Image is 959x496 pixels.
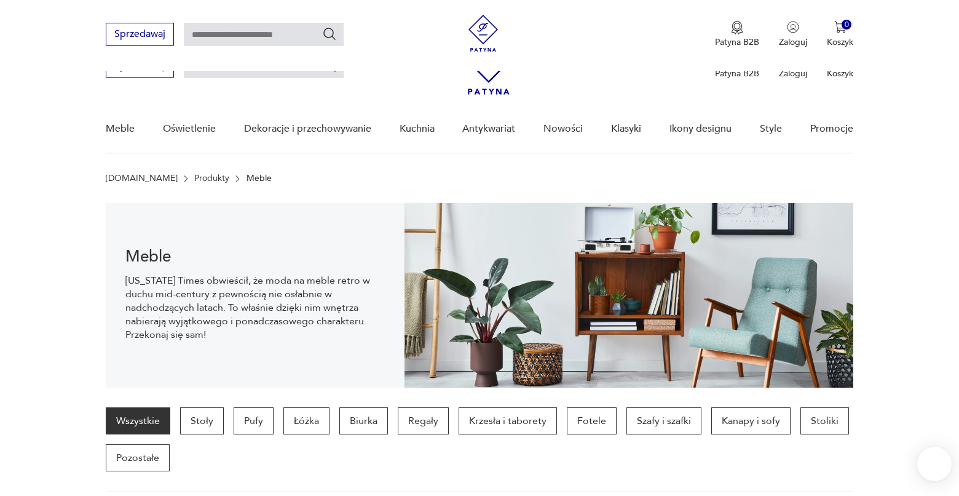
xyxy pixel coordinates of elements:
[462,105,515,153] a: Antykwariat
[611,105,641,153] a: Klasyki
[283,407,330,434] a: Łóżka
[106,105,135,153] a: Meble
[234,407,274,434] a: Pufy
[106,407,170,434] a: Wszystkie
[125,274,385,342] p: [US_STATE] Times obwieścił, że moda na meble retro w duchu mid-century z pewnością nie osłabnie w...
[194,174,229,183] a: Produkty
[459,407,557,434] a: Krzesła i taborety
[626,407,701,434] a: Szafy i szafki
[669,105,732,153] a: Ikony designu
[715,21,759,48] a: Ikona medaluPatyna B2B
[779,36,807,48] p: Zaloguj
[731,21,743,34] img: Ikona medalu
[567,407,617,434] a: Fotele
[339,407,388,434] a: Biurka
[760,105,782,153] a: Style
[180,407,224,434] a: Stoły
[543,105,583,153] a: Nowości
[842,20,852,30] div: 0
[779,21,807,48] button: Zaloguj
[827,21,853,48] button: 0Koszyk
[787,21,799,33] img: Ikonka użytkownika
[247,174,272,183] p: Meble
[125,249,385,264] h1: Meble
[106,31,174,39] a: Sprzedawaj
[715,68,759,79] p: Patyna B2B
[827,68,853,79] p: Koszyk
[834,21,847,33] img: Ikona koszyka
[810,105,853,153] a: Promocje
[106,63,174,71] a: Sprzedawaj
[827,36,853,48] p: Koszyk
[465,15,502,52] img: Patyna - sklep z meblami i dekoracjami vintage
[715,21,759,48] button: Patyna B2B
[917,447,952,481] iframe: Smartsupp widget button
[244,105,371,153] a: Dekoracje i przechowywanie
[711,407,791,434] a: Kanapy i sofy
[163,105,216,153] a: Oświetlenie
[106,444,170,471] a: Pozostałe
[398,407,449,434] a: Regały
[106,174,178,183] a: [DOMAIN_NAME]
[400,105,435,153] a: Kuchnia
[800,407,849,434] a: Stoliki
[322,26,337,41] button: Szukaj
[779,68,807,79] p: Zaloguj
[405,203,853,388] img: Meble
[715,36,759,48] p: Patyna B2B
[106,23,174,46] button: Sprzedawaj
